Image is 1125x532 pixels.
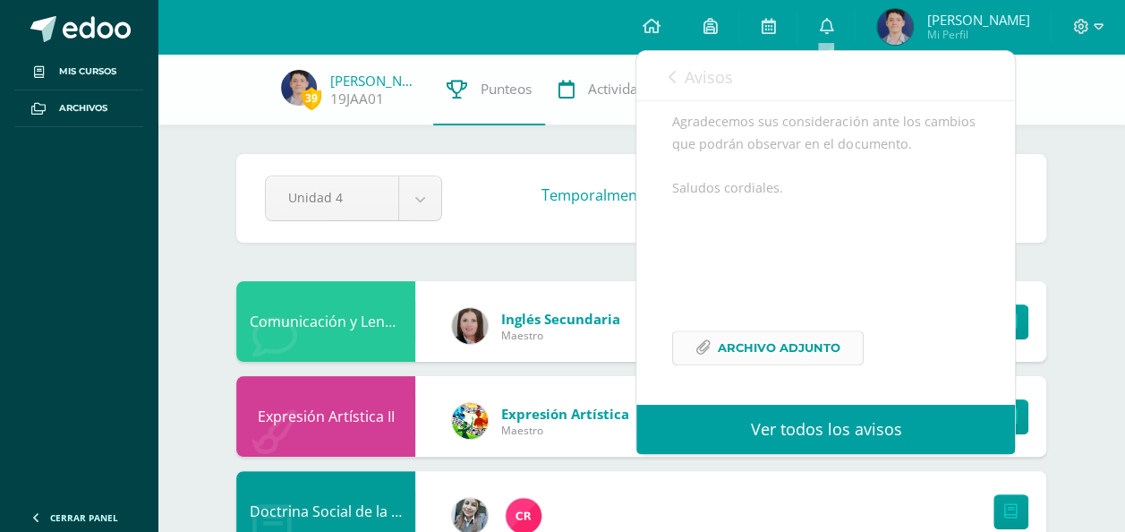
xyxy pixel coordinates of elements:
span: Archivo Adjunto [718,331,840,365]
div: Expresión Artística II [236,376,415,457]
h3: Temporalmente las notas . [541,185,933,205]
a: Ver todos los avisos [636,405,1015,454]
img: 8af0450cf43d44e38c4a1497329761f3.png [452,308,488,344]
span: Actividades [588,80,661,99]
a: Archivos [14,90,143,127]
span: Mis cursos [59,64,116,79]
a: 19JAA01 [330,90,384,108]
span: Punteos [481,80,532,99]
span: Avisos [684,66,732,88]
div: Comunicación y Lenguaje L3 Inglés [236,281,415,362]
a: [PERSON_NAME] [330,72,420,90]
span: Cerrar panel [50,511,118,524]
span: Maestro [501,328,620,343]
a: Archivo Adjunto [672,330,864,365]
span: Mi Perfil [926,27,1029,42]
span: Inglés Secundaria [501,310,620,328]
span: Maestro [501,423,629,438]
img: 159e24a6ecedfdf8f489544946a573f0.png [452,403,488,439]
a: Punteos [433,54,545,125]
span: [PERSON_NAME] [926,11,1029,29]
span: Expresión Artística [501,405,629,423]
a: Mis cursos [14,54,143,90]
a: Actividades [545,54,674,125]
span: 39 [302,87,321,109]
img: 10c4c540e5b38394ddd0b1d0076a9043.png [281,70,317,106]
span: Archivos [59,101,107,116]
a: Unidad 4 [266,176,441,220]
img: 10c4c540e5b38394ddd0b1d0076a9043.png [877,9,913,45]
span: Unidad 4 [288,176,376,219]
